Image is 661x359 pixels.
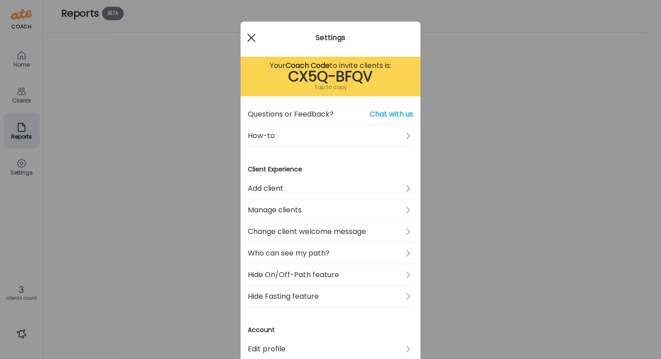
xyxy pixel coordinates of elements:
h3: Client Experience [248,165,413,174]
a: Who can see my path? [248,242,413,264]
a: Manage clients [248,199,413,221]
div: CX5Q-BFQV [248,71,413,82]
b: Coach Code [286,60,330,71]
div: Your to invite clients is: [248,60,413,71]
a: Add client [248,178,413,199]
a: Change client welcome message [248,221,413,242]
a: Hide On/Off-Path feature [248,264,413,286]
h3: Account [248,325,413,335]
a: Hide Fasting feature [248,286,413,307]
div: Settings [241,32,420,43]
div: Tap to copy [248,82,413,93]
span: Chat with us [370,109,413,120]
a: How-to [248,125,413,147]
a: Questions or Feedback?Chat with us [248,103,413,125]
